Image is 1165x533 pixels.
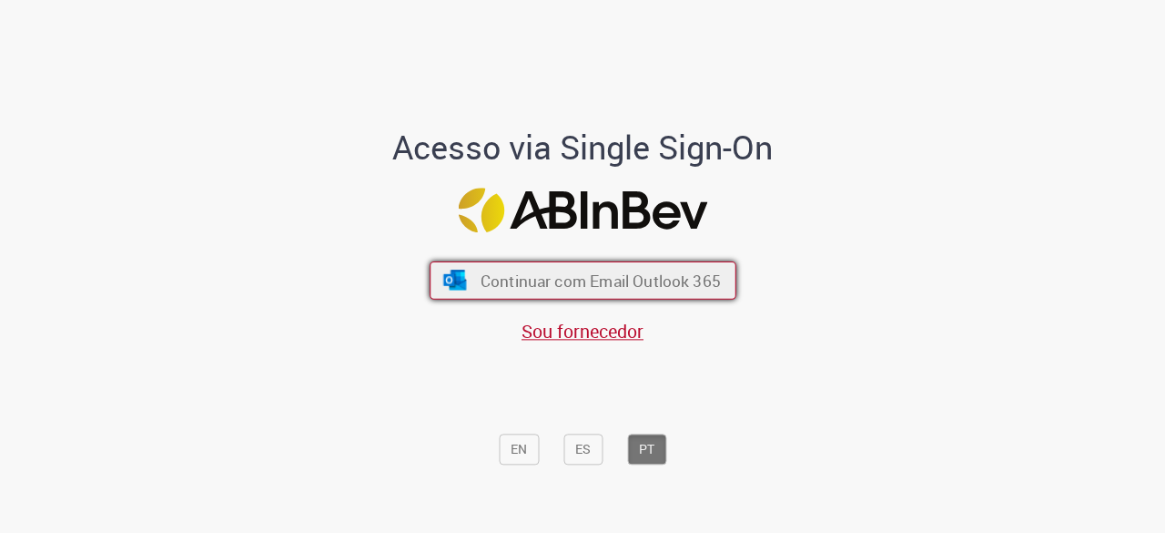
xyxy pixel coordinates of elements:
button: ES [563,435,603,466]
h1: Acesso via Single Sign-On [330,130,836,167]
button: EN [499,435,539,466]
button: ícone Azure/Microsoft 360 Continuar com Email Outlook 365 [430,261,736,300]
a: Sou fornecedor [522,319,643,343]
img: ícone Azure/Microsoft 360 [441,271,468,291]
span: Continuar com Email Outlook 365 [480,271,720,292]
button: PT [627,435,666,466]
img: Logo ABInBev [458,188,707,232]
